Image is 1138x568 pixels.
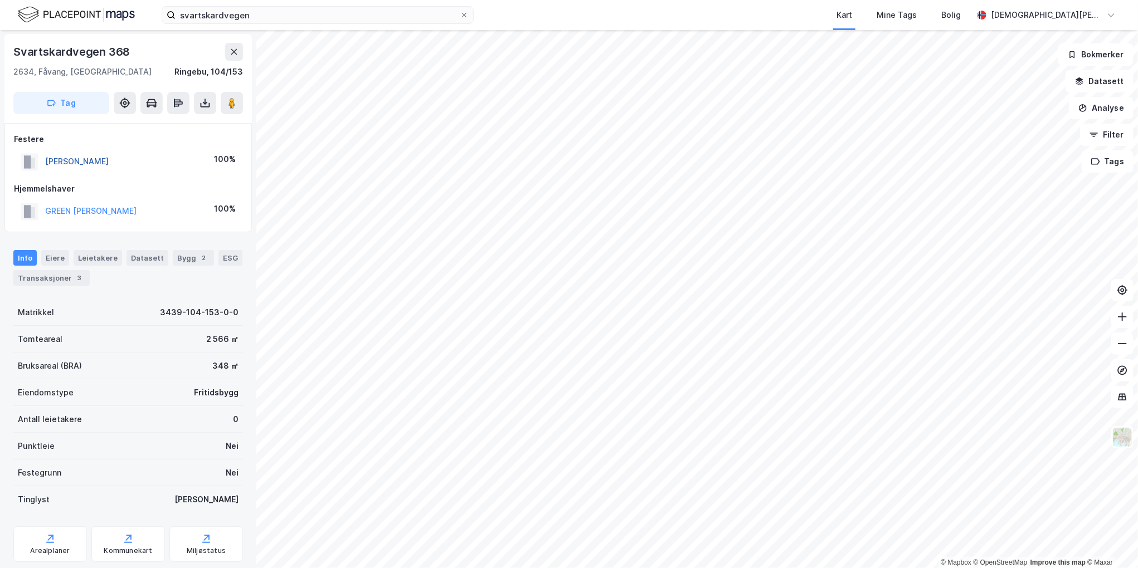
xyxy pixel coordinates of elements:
[18,413,82,426] div: Antall leietakere
[214,153,236,166] div: 100%
[1082,515,1138,568] iframe: Chat Widget
[212,359,239,373] div: 348 ㎡
[1082,150,1134,173] button: Tags
[13,92,109,114] button: Tag
[1080,124,1134,146] button: Filter
[974,559,1028,566] a: OpenStreetMap
[41,250,69,266] div: Eiere
[877,8,917,22] div: Mine Tags
[14,182,242,195] div: Hjemmelshaver
[187,546,226,555] div: Miljøstatus
[198,252,210,263] div: 2
[176,7,460,23] input: Søk på adresse, matrikkel, gårdeiere, leietakere eller personer
[74,272,85,283] div: 3
[127,250,168,266] div: Datasett
[1112,427,1133,448] img: Z
[13,250,37,266] div: Info
[173,250,214,266] div: Bygg
[991,8,1102,22] div: [DEMOGRAPHIC_DATA][PERSON_NAME]
[18,359,82,373] div: Bruksareal (BRA)
[18,332,62,346] div: Tomteareal
[18,493,50,506] div: Tinglyst
[13,43,132,61] div: Svartskardvegen 368
[837,8,852,22] div: Kart
[18,386,74,399] div: Eiendomstype
[13,65,152,79] div: 2634, Fåvang, [GEOGRAPHIC_DATA]
[104,546,152,555] div: Kommunekart
[18,466,61,479] div: Festegrunn
[18,5,135,25] img: logo.f888ab2527a4732fd821a326f86c7f29.svg
[18,439,55,453] div: Punktleie
[941,8,961,22] div: Bolig
[218,250,242,266] div: ESG
[1030,559,1086,566] a: Improve this map
[233,413,239,426] div: 0
[74,250,122,266] div: Leietakere
[226,439,239,453] div: Nei
[1066,70,1134,92] button: Datasett
[1069,97,1134,119] button: Analyse
[1058,43,1134,66] button: Bokmerker
[174,65,243,79] div: Ringebu, 104/153
[206,332,239,346] div: 2 566 ㎡
[160,306,239,319] div: 3439-104-153-0-0
[18,306,54,319] div: Matrikkel
[13,270,90,286] div: Transaksjoner
[941,559,971,566] a: Mapbox
[14,133,242,146] div: Festere
[30,546,70,555] div: Arealplaner
[174,493,239,506] div: [PERSON_NAME]
[194,386,239,399] div: Fritidsbygg
[226,466,239,479] div: Nei
[214,202,236,216] div: 100%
